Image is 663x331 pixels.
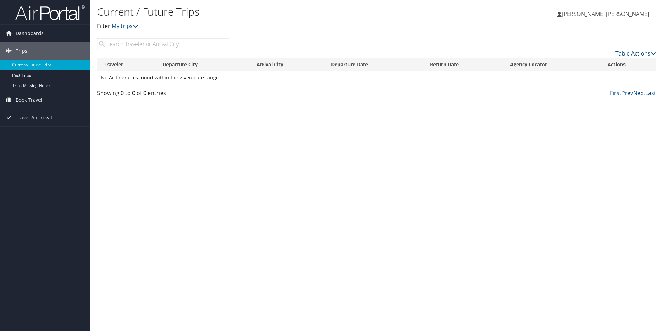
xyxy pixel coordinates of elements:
[621,89,633,97] a: Prev
[615,50,656,57] a: Table Actions
[645,89,656,97] a: Last
[325,58,423,71] th: Departure Date: activate to sort column descending
[504,58,601,71] th: Agency Locator: activate to sort column ascending
[16,109,52,126] span: Travel Approval
[424,58,504,71] th: Return Date: activate to sort column ascending
[97,5,470,19] h1: Current / Future Trips
[562,10,649,18] span: [PERSON_NAME] [PERSON_NAME]
[97,58,156,71] th: Traveler: activate to sort column ascending
[557,3,656,24] a: [PERSON_NAME] [PERSON_NAME]
[16,91,42,109] span: Book Travel
[97,22,470,31] p: Filter:
[97,38,229,50] input: Search Traveler or Arrival City
[156,58,250,71] th: Departure City: activate to sort column ascending
[601,58,656,71] th: Actions
[16,42,27,60] span: Trips
[97,71,656,84] td: No Airtineraries found within the given date range.
[250,58,325,71] th: Arrival City: activate to sort column ascending
[15,5,85,21] img: airportal-logo.png
[97,89,229,101] div: Showing 0 to 0 of 0 entries
[610,89,621,97] a: First
[16,25,44,42] span: Dashboards
[112,22,138,30] a: My trips
[633,89,645,97] a: Next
